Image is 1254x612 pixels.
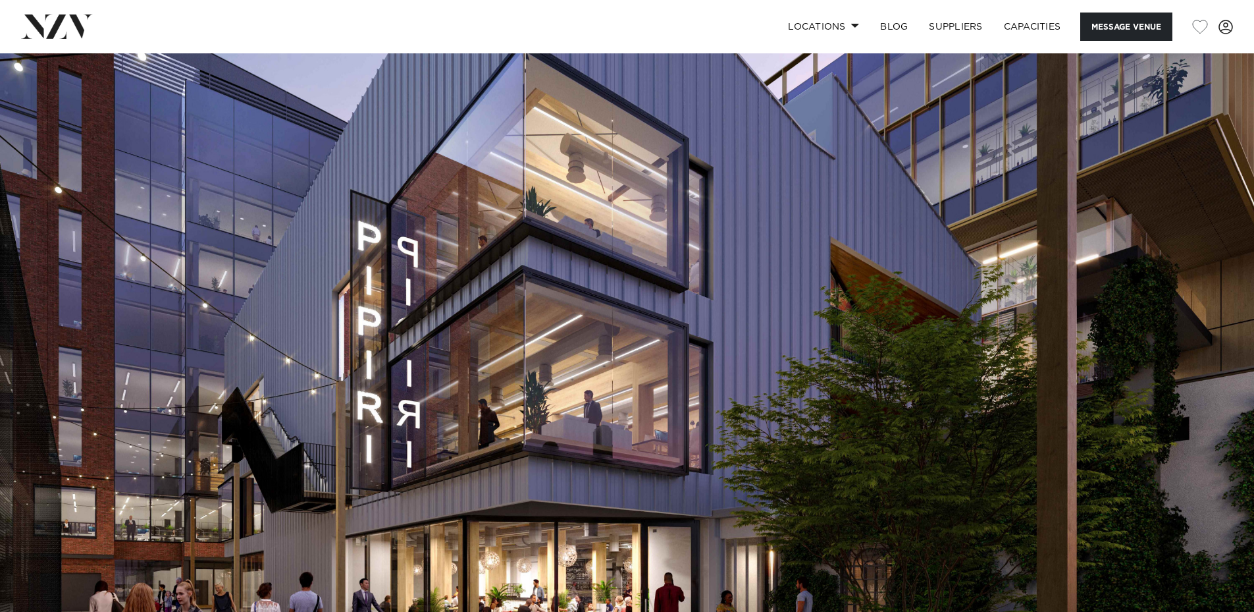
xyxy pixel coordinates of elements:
a: SUPPLIERS [918,13,993,41]
img: nzv-logo.png [21,14,93,38]
a: Locations [777,13,870,41]
button: Message Venue [1080,13,1172,41]
a: BLOG [870,13,918,41]
a: Capacities [993,13,1072,41]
